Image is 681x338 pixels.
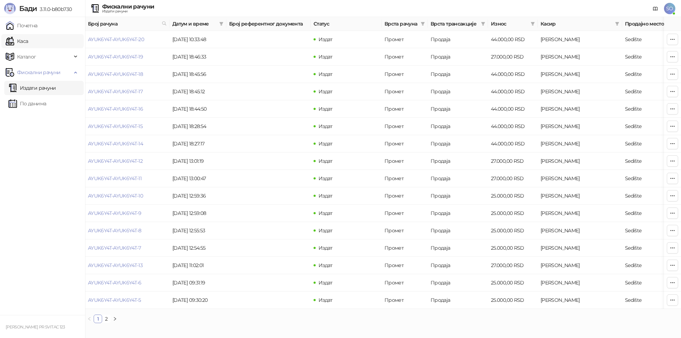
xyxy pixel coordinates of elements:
[419,18,426,29] span: filter
[428,292,488,309] td: Продаја
[170,135,226,153] td: [DATE] 18:27:17
[219,22,223,26] span: filter
[170,239,226,257] td: [DATE] 12:54:55
[88,88,143,95] a: AYUK6Y4T-AYUK6Y4T-17
[538,187,622,205] td: Svetlana Obieedkova
[170,205,226,222] td: [DATE] 12:59:08
[538,118,622,135] td: Svetlana Obieedkova
[37,6,72,12] span: 3.11.0-b80b730
[382,292,428,309] td: Промет
[170,83,226,100] td: [DATE] 18:45:12
[4,3,16,14] img: Logo
[319,297,333,303] span: Издат
[480,18,487,29] span: filter
[85,66,170,83] td: AYUK6Y4T-AYUK6Y4T-18
[319,193,333,199] span: Издат
[85,100,170,118] td: AYUK6Y4T-AYUK6Y4T-16
[421,22,425,26] span: filter
[113,317,117,321] span: right
[382,48,428,66] td: Промет
[218,18,225,29] span: filter
[88,36,144,43] a: AYUK6Y4T-AYUK6Y4T-20
[170,153,226,170] td: [DATE] 13:01:19
[88,279,142,286] a: AYUK6Y4T-AYUK6Y4T-6
[488,31,538,48] td: 44.000,00 RSD
[9,96,46,111] a: По данима
[488,222,538,239] td: 25.000,00 RSD
[382,170,428,187] td: Промет
[88,227,142,234] a: AYUK6Y4T-AYUK6Y4T-8
[531,22,535,26] span: filter
[538,257,622,274] td: Svetlana Obieedkova
[538,153,622,170] td: Svetlana Obieedkova
[319,71,333,77] span: Издат
[85,205,170,222] td: AYUK6Y4T-AYUK6Y4T-9
[170,31,226,48] td: [DATE] 10:33:48
[319,54,333,60] span: Издат
[664,3,675,14] span: SO
[538,135,622,153] td: Svetlana Obieedkova
[88,210,142,216] a: AYUK6Y4T-AYUK6Y4T-9
[85,239,170,257] td: AYUK6Y4T-AYUK6Y4T-7
[170,292,226,309] td: [DATE] 09:30:20
[85,135,170,153] td: AYUK6Y4T-AYUK6Y4T-14
[382,274,428,292] td: Промет
[319,245,333,251] span: Издат
[382,153,428,170] td: Промет
[170,222,226,239] td: [DATE] 12:55:53
[111,315,119,323] button: right
[88,158,143,164] a: AYUK6Y4T-AYUK6Y4T-12
[529,18,536,29] span: filter
[88,71,143,77] a: AYUK6Y4T-AYUK6Y4T-18
[538,66,622,83] td: Svetlana Obieedkova
[538,274,622,292] td: Svetlana Obieedkova
[382,118,428,135] td: Промет
[488,257,538,274] td: 27.000,00 RSD
[85,292,170,309] td: AYUK6Y4T-AYUK6Y4T-5
[382,222,428,239] td: Промет
[382,257,428,274] td: Промет
[17,50,36,64] span: Каталог
[541,20,612,28] span: Касир
[170,274,226,292] td: [DATE] 09:31:19
[170,257,226,274] td: [DATE] 11:02:01
[488,205,538,222] td: 25.000,00 RSD
[488,274,538,292] td: 25.000,00 RSD
[382,239,428,257] td: Промет
[85,17,170,31] th: Број рачуна
[488,66,538,83] td: 44.000,00 RSD
[382,17,428,31] th: Врста рачуна
[311,17,382,31] th: Статус
[428,205,488,222] td: Продаја
[88,140,143,147] a: AYUK6Y4T-AYUK6Y4T-14
[102,4,154,10] div: Фискални рачуни
[170,118,226,135] td: [DATE] 18:28:54
[319,140,333,147] span: Издат
[88,193,143,199] a: AYUK6Y4T-AYUK6Y4T-10
[384,20,418,28] span: Врста рачуна
[488,83,538,100] td: 44.000,00 RSD
[488,170,538,187] td: 27.000,00 RSD
[428,66,488,83] td: Продаја
[488,187,538,205] td: 25.000,00 RSD
[382,66,428,83] td: Промет
[85,31,170,48] td: AYUK6Y4T-AYUK6Y4T-20
[488,292,538,309] td: 25.000,00 RSD
[19,4,37,13] span: Бади
[319,123,333,129] span: Издат
[88,262,143,268] a: AYUK6Y4T-AYUK6Y4T-13
[488,135,538,153] td: 44.000,00 RSD
[102,10,154,13] div: Издати рачуни
[428,17,488,31] th: Врста трансакције
[88,297,141,303] a: AYUK6Y4T-AYUK6Y4T-5
[103,315,110,323] a: 2
[428,257,488,274] td: Продаја
[85,315,94,323] li: Претходна страна
[6,325,65,329] small: [PERSON_NAME] PR SVITAC 123
[488,239,538,257] td: 25.000,00 RSD
[85,170,170,187] td: AYUK6Y4T-AYUK6Y4T-11
[319,175,333,182] span: Издат
[88,54,143,60] a: AYUK6Y4T-AYUK6Y4T-19
[382,31,428,48] td: Промет
[85,315,94,323] button: left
